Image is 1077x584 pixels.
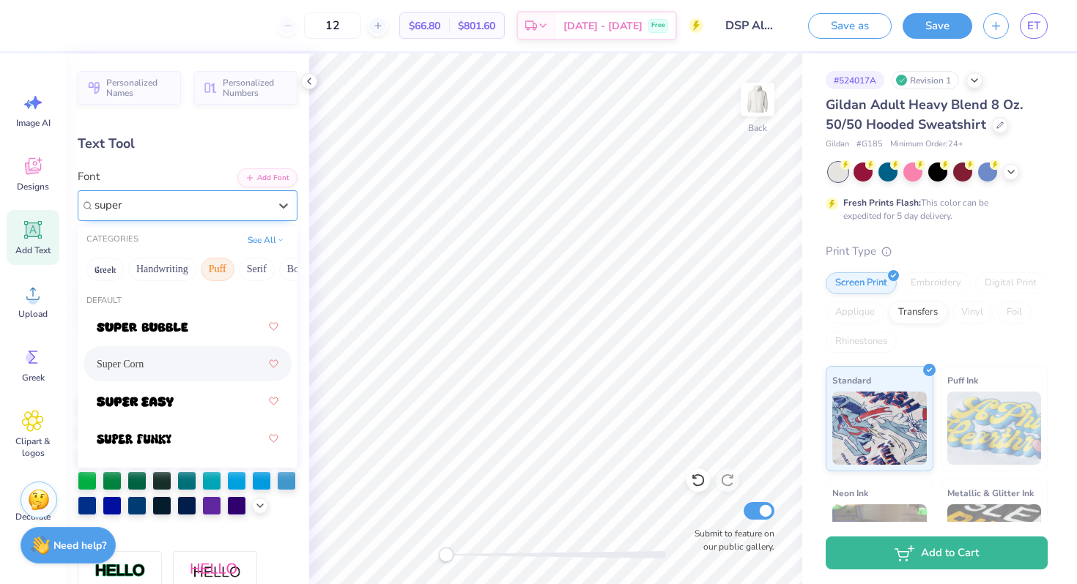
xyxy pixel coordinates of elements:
[78,168,100,185] label: Font
[890,138,963,151] span: Minimum Order: 24 +
[743,85,772,114] img: Back
[22,372,45,383] span: Greek
[826,138,849,151] span: Gildan
[686,527,774,553] label: Submit to feature on our public gallery.
[714,11,786,40] input: Untitled Design
[17,181,49,192] span: Designs
[439,547,454,562] div: Accessibility label
[947,504,1042,577] img: Metallic & Glitter Ink
[15,511,51,523] span: Decorate
[223,78,289,98] span: Personalized Numbers
[1027,18,1040,34] span: ET
[190,562,241,580] img: Shadow
[194,71,297,105] button: Personalized Numbers
[86,233,138,246] div: CATEGORIES
[78,295,297,307] div: Default
[86,258,124,281] button: Greek
[237,168,297,187] button: Add Font
[651,20,665,31] span: Free
[903,13,972,39] button: Save
[15,244,51,256] span: Add Text
[201,258,234,281] button: Puff
[1020,13,1048,39] a: ET
[748,121,767,135] div: Back
[808,13,892,39] button: Save as
[952,302,993,323] div: Vinyl
[975,272,1046,294] div: Digital Print
[18,308,48,320] span: Upload
[97,434,171,444] img: Super Funky
[832,392,927,465] img: Standard
[239,258,275,281] button: Serif
[832,373,871,388] span: Standard
[997,302,1032,323] div: Foil
[826,331,897,353] div: Rhinestones
[826,272,897,294] div: Screen Print
[97,397,174,407] img: Super Easy
[901,272,971,294] div: Embroidery
[243,233,289,247] button: See All
[826,302,884,323] div: Applique
[106,78,172,98] span: Personalized Names
[892,71,959,89] div: Revision 1
[826,96,1023,133] span: Gildan Adult Heavy Blend 8 Oz. 50/50 Hooded Sweatshirt
[843,196,1024,222] div: This color can be expedited for 5 day delivery.
[889,302,947,323] div: Transfers
[97,356,144,372] span: Super Corn
[78,71,181,105] button: Personalized Names
[409,18,440,34] span: $66.80
[97,322,188,332] img: Super Bubble
[832,485,868,501] span: Neon Ink
[9,435,57,459] span: Clipart & logos
[563,18,643,34] span: [DATE] - [DATE]
[826,536,1048,569] button: Add to Cart
[843,197,921,209] strong: Fresh Prints Flash:
[947,392,1042,465] img: Puff Ink
[16,117,51,129] span: Image AI
[95,563,146,580] img: Stroke
[826,243,1048,260] div: Print Type
[826,71,884,89] div: # 524017A
[78,134,297,154] div: Text Tool
[279,258,315,281] button: Bold
[832,504,927,577] img: Neon Ink
[856,138,883,151] span: # G185
[947,373,978,388] span: Puff Ink
[458,18,495,34] span: $801.60
[128,258,196,281] button: Handwriting
[53,539,106,553] strong: Need help?
[304,12,361,39] input: – –
[947,485,1034,501] span: Metallic & Glitter Ink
